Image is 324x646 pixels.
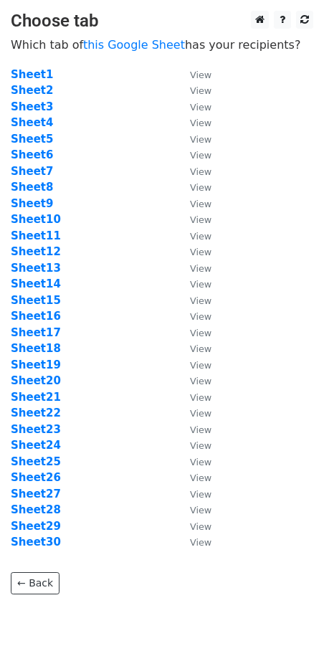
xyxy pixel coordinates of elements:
[176,294,211,307] a: View
[190,472,211,483] small: View
[11,536,61,548] strong: Sheet30
[11,197,53,210] a: Sheet9
[176,407,211,419] a: View
[11,374,61,387] a: Sheet20
[11,262,61,275] a: Sheet13
[190,70,211,80] small: View
[176,245,211,258] a: View
[11,133,53,146] a: Sheet5
[176,68,211,81] a: View
[190,263,211,274] small: View
[11,11,313,32] h3: Choose tab
[176,358,211,371] a: View
[11,358,61,371] a: Sheet19
[190,150,211,161] small: View
[190,247,211,257] small: View
[11,68,53,81] strong: Sheet1
[190,166,211,177] small: View
[190,85,211,96] small: View
[190,489,211,500] small: View
[11,116,53,129] a: Sheet4
[11,520,61,533] a: Sheet29
[190,311,211,322] small: View
[176,84,211,97] a: View
[11,439,61,452] a: Sheet24
[176,213,211,226] a: View
[190,505,211,516] small: View
[11,229,61,242] a: Sheet11
[11,455,61,468] a: Sheet25
[11,503,61,516] a: Sheet28
[176,165,211,178] a: View
[176,423,211,436] a: View
[11,572,59,594] a: ← Back
[11,326,61,339] a: Sheet17
[11,407,61,419] a: Sheet22
[190,376,211,386] small: View
[11,488,61,500] a: Sheet27
[190,102,211,113] small: View
[11,37,313,52] p: Which tab of has your recipients?
[11,148,53,161] a: Sheet6
[11,100,53,113] a: Sheet3
[176,391,211,404] a: View
[11,181,53,194] a: Sheet8
[176,229,211,242] a: View
[11,294,61,307] a: Sheet15
[190,182,211,193] small: View
[11,213,61,226] a: Sheet10
[176,326,211,339] a: View
[176,277,211,290] a: View
[190,521,211,532] small: View
[11,277,61,290] a: Sheet14
[11,423,61,436] a: Sheet23
[176,262,211,275] a: View
[11,391,61,404] a: Sheet21
[190,424,211,435] small: View
[190,440,211,451] small: View
[11,84,53,97] strong: Sheet2
[190,360,211,371] small: View
[176,488,211,500] a: View
[11,342,61,355] strong: Sheet18
[176,116,211,129] a: View
[176,181,211,194] a: View
[190,328,211,338] small: View
[190,392,211,403] small: View
[176,503,211,516] a: View
[176,536,211,548] a: View
[176,471,211,484] a: View
[176,455,211,468] a: View
[190,199,211,209] small: View
[176,342,211,355] a: View
[190,537,211,548] small: View
[176,148,211,161] a: View
[11,471,61,484] a: Sheet26
[11,310,61,323] a: Sheet16
[11,245,61,258] a: Sheet12
[190,457,211,467] small: View
[190,214,211,225] small: View
[176,133,211,146] a: View
[190,279,211,290] small: View
[190,343,211,354] small: View
[176,197,211,210] a: View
